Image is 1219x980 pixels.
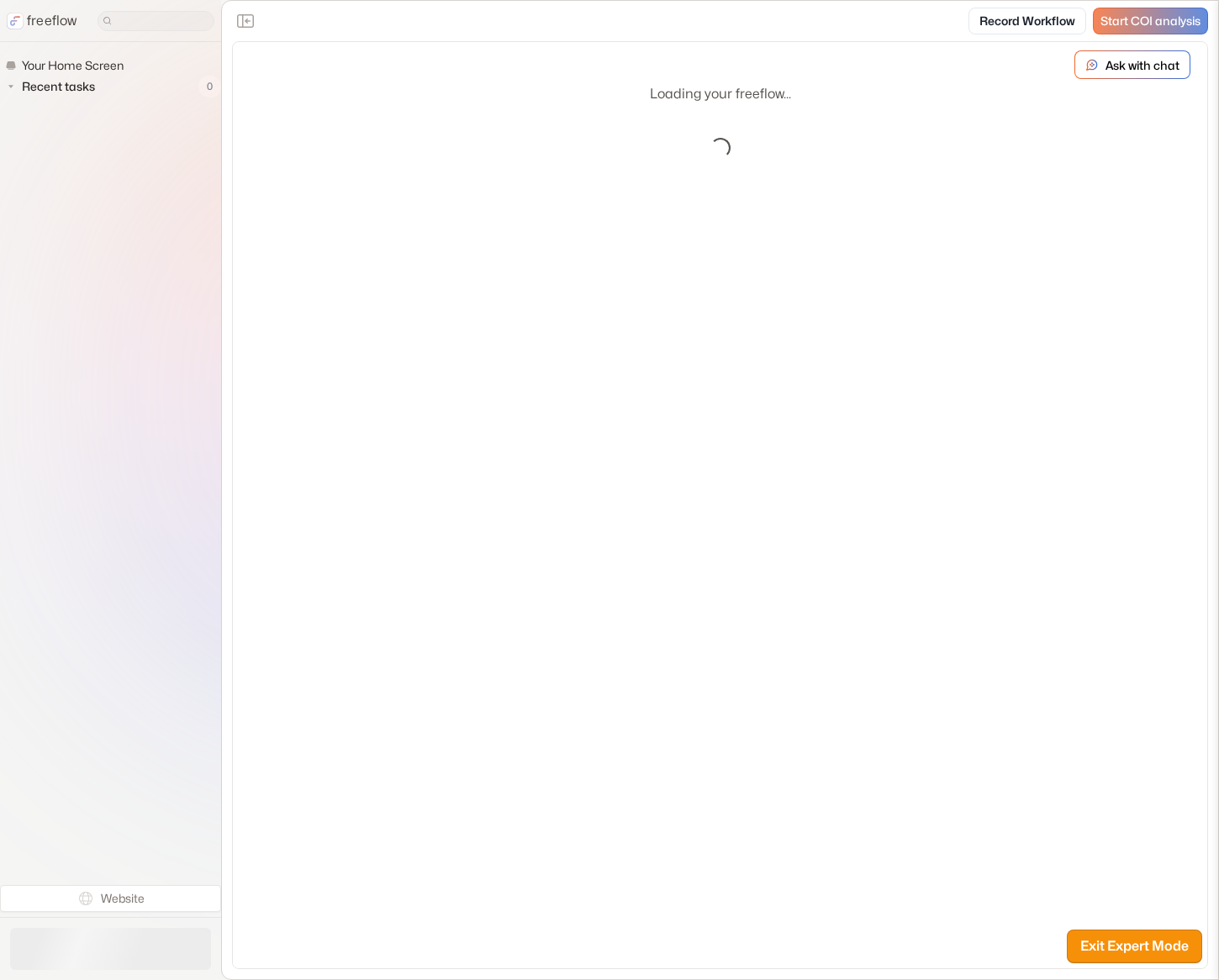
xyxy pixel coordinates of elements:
[18,57,129,74] span: Your Home Screen
[5,76,102,97] button: Recent tasks
[1093,8,1208,34] a: Start COI analysis
[968,8,1086,34] a: Record Workflow
[1100,14,1201,29] span: Start COI analysis
[198,76,221,97] span: 0
[232,8,259,34] button: Close the sidebar
[650,84,791,104] p: Loading your freeflow...
[1106,56,1179,74] p: Ask with chat
[18,78,100,95] span: Recent tasks
[27,11,77,31] p: freeflow
[7,11,77,31] a: freeflow
[5,55,130,76] a: Your Home Screen
[1067,930,1202,963] button: Exit Expert Mode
